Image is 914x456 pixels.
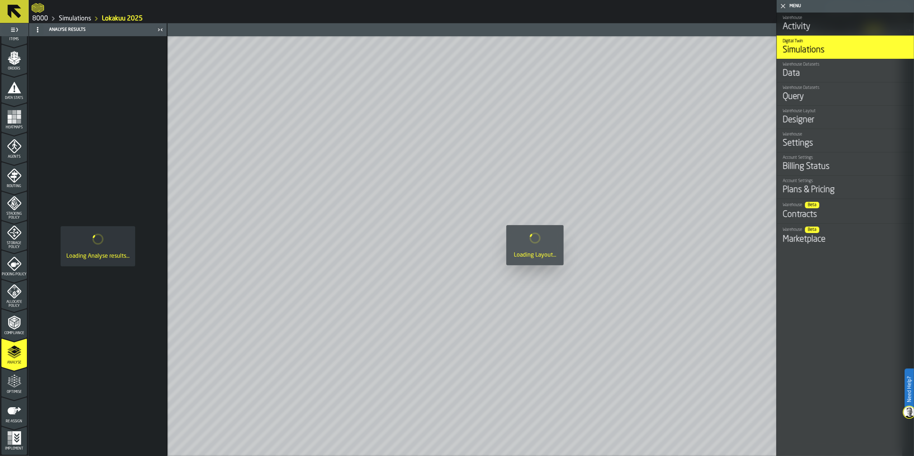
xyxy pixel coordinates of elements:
[32,14,911,23] nav: Breadcrumb
[1,25,27,35] label: button-toggle-Toggle Full Menu
[32,1,44,14] a: logo-header
[102,15,143,23] a: link-to-/wh/i/b2e041e4-2753-4086-a82a-958e8abdd2c7/simulations/06ae75b9-b307-411a-94ac-9c77965144ee
[1,361,27,365] span: Analyse
[1,133,27,161] li: menu Agents
[1,212,27,220] span: Stacking Policy
[1,162,27,191] li: menu Routing
[905,369,913,409] label: Need Help?
[1,300,27,308] span: Allocate Policy
[1,184,27,188] span: Routing
[1,221,27,250] li: menu Storage Policy
[1,272,27,276] span: Picking Policy
[1,331,27,335] span: Compliance
[1,390,27,394] span: Optimise
[1,67,27,71] span: Orders
[1,37,27,41] span: Items
[1,44,27,73] li: menu Orders
[1,125,27,129] span: Heatmaps
[1,15,27,44] li: menu Items
[66,252,129,261] div: Loading Analyse results...
[512,251,558,260] div: Loading Layout...
[30,24,155,35] div: Analyse Results
[1,397,27,426] li: menu Re-assign
[1,103,27,132] li: menu Heatmaps
[1,241,27,249] span: Storage Policy
[155,25,165,34] label: button-toggle-Close me
[1,368,27,396] li: menu Optimise
[32,15,48,23] a: link-to-/wh/i/b2e041e4-2753-4086-a82a-958e8abdd2c7
[1,191,27,220] li: menu Stacking Policy
[1,74,27,103] li: menu Data Stats
[1,280,27,308] li: menu Allocate Policy
[1,447,27,451] span: Implement
[1,338,27,367] li: menu Analyse
[1,419,27,423] span: Re-assign
[1,155,27,159] span: Agents
[1,309,27,338] li: menu Compliance
[1,250,27,279] li: menu Picking Policy
[59,15,91,23] a: link-to-/wh/i/b2e041e4-2753-4086-a82a-958e8abdd2c7
[1,96,27,100] span: Data Stats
